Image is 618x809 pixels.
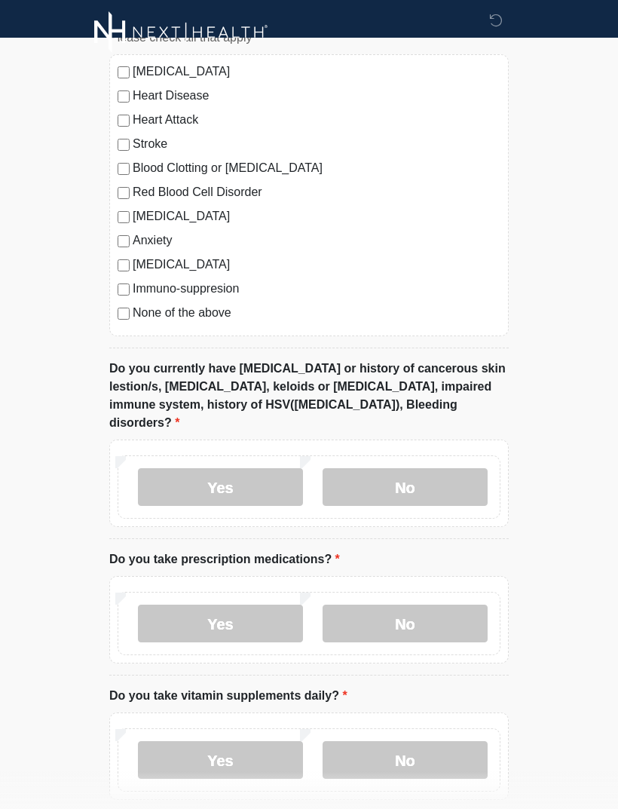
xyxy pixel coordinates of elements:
[118,66,130,78] input: [MEDICAL_DATA]
[109,360,509,432] label: Do you currently have [MEDICAL_DATA] or history of cancerous skin lestion/s, [MEDICAL_DATA], kelo...
[323,741,488,779] label: No
[109,687,347,705] label: Do you take vitamin supplements daily?
[323,605,488,642] label: No
[118,283,130,296] input: Immuno-suppresion
[133,159,500,177] label: Blood Clotting or [MEDICAL_DATA]
[133,280,500,298] label: Immuno-suppresion
[138,468,303,506] label: Yes
[133,207,500,225] label: [MEDICAL_DATA]
[138,605,303,642] label: Yes
[118,90,130,103] input: Heart Disease
[118,259,130,271] input: [MEDICAL_DATA]
[323,468,488,506] label: No
[133,87,500,105] label: Heart Disease
[133,183,500,201] label: Red Blood Cell Disorder
[133,304,500,322] label: None of the above
[118,139,130,151] input: Stroke
[109,550,340,568] label: Do you take prescription medications?
[133,63,500,81] label: [MEDICAL_DATA]
[133,111,500,129] label: Heart Attack
[133,135,500,153] label: Stroke
[118,211,130,223] input: [MEDICAL_DATA]
[118,187,130,199] input: Red Blood Cell Disorder
[118,115,130,127] input: Heart Attack
[118,235,130,247] input: Anxiety
[138,741,303,779] label: Yes
[118,163,130,175] input: Blood Clotting or [MEDICAL_DATA]
[118,308,130,320] input: None of the above
[133,231,500,250] label: Anxiety
[94,11,268,53] img: Next-Health Logo
[133,256,500,274] label: [MEDICAL_DATA]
